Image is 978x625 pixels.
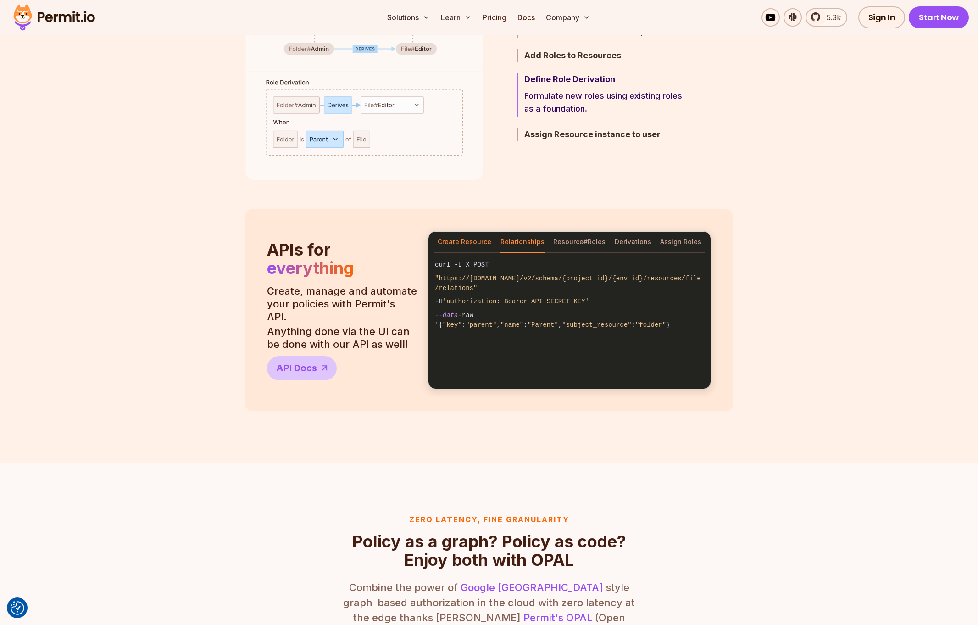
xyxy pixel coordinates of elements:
a: Start Now [909,6,969,28]
span: "Parent" [528,321,558,329]
button: Define Role DerivationFormulate new roles using existing roles as a foundation. [517,73,684,117]
span: 'authorization: Bearer API_SECRET_KEY' [443,298,589,305]
h2: Policy as a graph? Policy as code? Enjoy both with OPAL [342,532,636,569]
span: "folder" [635,321,666,329]
a: API Docs [267,356,337,380]
h3: Add Roles to Resources [524,49,684,62]
h3: Assign Resource instance to user [524,128,684,141]
a: Docs [514,8,539,27]
button: Derivations [615,232,651,253]
button: Learn [437,8,475,27]
a: Pricing [479,8,510,27]
span: "name" [500,321,523,329]
span: APIs for [267,240,331,260]
button: Assign Resource instance to user [517,128,684,141]
button: Solutions [383,8,433,27]
h3: Define Role Derivation [524,73,684,86]
img: Permit logo [9,2,99,33]
code: -H [428,295,711,308]
button: Resource#Roles [553,232,606,253]
code: curl -L X POST [428,258,711,272]
span: everything [267,258,354,278]
a: Google [GEOGRAPHIC_DATA] [461,581,603,593]
button: Relationships [500,232,545,253]
span: data [443,312,458,319]
p: Formulate new roles using existing roles as a foundation. [524,89,684,115]
span: 5.3k [821,12,841,23]
span: "subject_resource" [562,321,631,329]
p: Anything done via the UI can be done with our API as well! [267,325,417,351]
a: 5.3k [806,8,847,27]
span: API Docs [276,362,317,374]
a: Permit's OPAL [523,612,592,624]
p: Create, manage and automate your policies with Permit's API. [267,285,417,323]
h3: Zero latency, fine granularity [342,514,636,525]
button: Create Resource [438,232,491,253]
code: -- -raw '{ : , : , : }' [428,308,711,331]
button: Add Roles to Resources [517,49,684,62]
button: Consent Preferences [11,601,24,615]
span: "https://[DOMAIN_NAME]/v2/schema/{project_id}/{env_id}/resources/file/relations" [435,275,701,292]
a: Sign In [858,6,906,28]
span: "parent" [466,321,496,329]
button: Assign Roles [660,232,701,253]
span: "key" [443,321,462,329]
button: Company [542,8,594,27]
img: Revisit consent button [11,601,24,615]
